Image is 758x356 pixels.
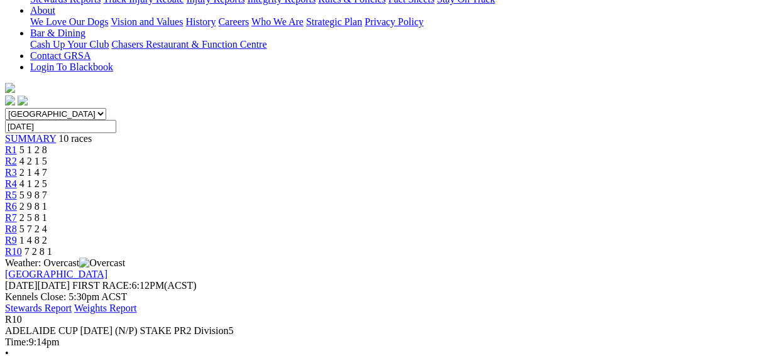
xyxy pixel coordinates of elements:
a: R7 [5,212,17,223]
span: 7 2 8 1 [25,246,52,257]
span: [DATE] [5,280,38,291]
a: Careers [218,16,249,27]
span: 2 1 4 7 [19,167,47,178]
a: Strategic Plan [306,16,362,27]
a: We Love Our Dogs [30,16,108,27]
a: History [185,16,216,27]
a: Bar & Dining [30,28,85,38]
div: Kennels Close: 5:30pm ACST [5,291,753,303]
div: Bar & Dining [30,39,753,50]
img: logo-grsa-white.png [5,83,15,93]
span: 4 2 1 5 [19,156,47,166]
input: Select date [5,120,116,133]
img: facebook.svg [5,95,15,105]
div: ADELAIDE CUP [DATE] (N/P) STAKE PR2 Division5 [5,325,753,337]
img: twitter.svg [18,95,28,105]
a: R4 [5,178,17,189]
a: R3 [5,167,17,178]
a: Stewards Report [5,303,72,313]
span: Time: [5,337,29,347]
span: 2 5 8 1 [19,212,47,223]
div: 9:14pm [5,337,753,348]
span: 1 4 8 2 [19,235,47,245]
span: 4 1 2 5 [19,178,47,189]
span: 10 races [58,133,92,144]
a: R9 [5,235,17,245]
img: Overcast [79,257,125,269]
a: R8 [5,224,17,234]
span: 5 9 8 7 [19,190,47,200]
a: [GEOGRAPHIC_DATA] [5,269,107,279]
span: R10 [5,314,22,325]
div: About [30,16,753,28]
span: FIRST RACE: [72,280,131,291]
a: R2 [5,156,17,166]
a: Privacy Policy [365,16,424,27]
a: About [30,5,55,16]
a: R6 [5,201,17,212]
span: 2 9 8 1 [19,201,47,212]
span: [DATE] [5,280,70,291]
a: R5 [5,190,17,200]
a: Vision and Values [111,16,183,27]
a: Weights Report [74,303,137,313]
span: Weather: Overcast [5,257,125,268]
a: Who We Are [251,16,304,27]
a: R10 [5,246,22,257]
a: R1 [5,144,17,155]
a: Cash Up Your Club [30,39,109,50]
span: 5 7 2 4 [19,224,47,234]
a: SUMMARY [5,133,56,144]
a: Contact GRSA [30,50,91,61]
span: 5 1 2 8 [19,144,47,155]
a: Login To Blackbook [30,62,113,72]
span: 6:12PM(ACST) [72,280,197,291]
a: Chasers Restaurant & Function Centre [111,39,266,50]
